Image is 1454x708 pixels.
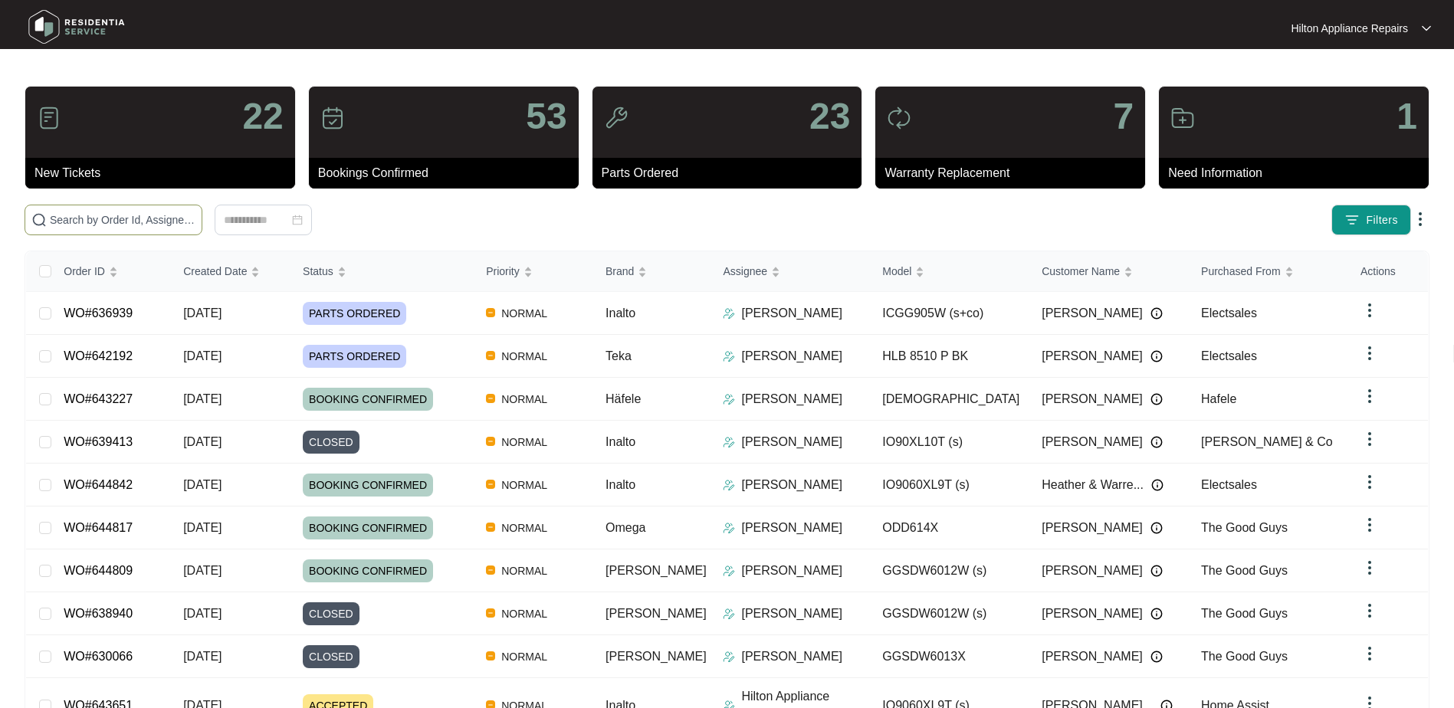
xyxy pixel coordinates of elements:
span: The Good Guys [1201,564,1288,577]
span: Order ID [64,263,105,280]
span: The Good Guys [1201,521,1288,534]
span: [DATE] [183,478,222,491]
img: dropdown arrow [1360,301,1379,320]
a: WO#639413 [64,435,133,448]
th: Status [290,251,474,292]
p: Parts Ordered [602,164,862,182]
button: filter iconFilters [1331,205,1411,235]
p: 23 [809,98,850,135]
a: WO#644842 [64,478,133,491]
img: Vercel Logo [486,394,495,403]
span: Priority [486,263,520,280]
th: Created Date [171,251,290,292]
td: GGSDW6012W (s) [870,592,1029,635]
span: Customer Name [1042,263,1120,280]
span: [PERSON_NAME] [606,650,707,663]
img: Info icon [1151,479,1164,491]
th: Priority [474,251,593,292]
span: [PERSON_NAME] [1042,304,1143,323]
span: NORMAL [495,390,553,408]
input: Search by Order Id, Assignee Name, Customer Name, Brand and Model [50,211,195,228]
td: GGSDW6013X [870,635,1029,678]
img: Assigner Icon [723,307,735,320]
span: CLOSED [303,645,359,668]
p: 22 [242,98,283,135]
span: Filters [1366,212,1398,228]
img: Info icon [1150,393,1163,405]
span: Inalto [606,306,635,320]
span: [DATE] [183,521,222,534]
img: Info icon [1150,608,1163,620]
span: [PERSON_NAME] [606,564,707,577]
span: [PERSON_NAME] [1042,433,1143,451]
img: Info icon [1150,565,1163,577]
span: BOOKING CONFIRMED [303,474,433,497]
span: PARTS ORDERED [303,302,406,325]
td: [DEMOGRAPHIC_DATA] [870,378,1029,421]
th: Actions [1348,251,1428,292]
span: BOOKING CONFIRMED [303,388,433,411]
img: dropdown arrow [1360,387,1379,405]
span: Inalto [606,478,635,491]
img: dropdown arrow [1422,25,1431,32]
span: NORMAL [495,433,553,451]
p: [PERSON_NAME] [741,647,842,666]
span: Model [882,263,911,280]
span: The Good Guys [1201,650,1288,663]
img: Assigner Icon [723,522,735,534]
span: [PERSON_NAME] [1042,562,1143,580]
img: Vercel Logo [486,608,495,618]
span: [PERSON_NAME] [1042,519,1143,537]
span: Status [303,263,333,280]
img: dropdown arrow [1360,344,1379,362]
span: Häfele [606,392,641,405]
img: dropdown arrow [1360,516,1379,534]
span: [PERSON_NAME] [1042,605,1143,623]
span: Created Date [183,263,247,280]
img: Assigner Icon [723,436,735,448]
img: Info icon [1150,350,1163,362]
span: [PERSON_NAME] [1042,647,1143,666]
img: Assigner Icon [723,565,735,577]
span: [DATE] [183,607,222,620]
img: filter icon [1344,212,1360,228]
img: dropdown arrow [1411,210,1429,228]
img: Info icon [1150,651,1163,663]
span: NORMAL [495,647,553,666]
img: Assigner Icon [723,350,735,362]
span: NORMAL [495,304,553,323]
p: Hilton Appliance Repairs [1291,21,1408,36]
img: search-icon [31,212,47,228]
span: BOOKING CONFIRMED [303,516,433,539]
img: Assigner Icon [723,608,735,620]
img: icon [1170,106,1195,130]
a: WO#642192 [64,349,133,362]
p: Warranty Replacement [885,164,1145,182]
img: Vercel Logo [486,351,495,360]
img: dropdown arrow [1360,644,1379,663]
span: Brand [606,263,634,280]
span: [DATE] [183,435,222,448]
img: Info icon [1150,436,1163,448]
p: 7 [1113,98,1134,135]
th: Brand [593,251,711,292]
span: Teka [606,349,632,362]
td: IO90XL10T (s) [870,421,1029,464]
p: [PERSON_NAME] [741,605,842,623]
span: Purchased From [1201,263,1280,280]
td: IO9060XL9T (s) [870,464,1029,506]
span: [PERSON_NAME] [1042,347,1143,365]
th: Assignee [711,251,870,292]
p: [PERSON_NAME] [741,476,842,494]
td: GGSDW6012W (s) [870,549,1029,592]
img: Vercel Logo [486,651,495,660]
td: ICGG905W (s+co) [870,292,1029,335]
span: NORMAL [495,476,553,494]
img: icon [887,106,911,130]
img: Vercel Logo [486,565,495,575]
img: Info icon [1150,522,1163,534]
span: NORMAL [495,347,553,365]
p: [PERSON_NAME] [741,433,842,451]
img: icon [604,106,629,130]
p: [PERSON_NAME] [741,562,842,580]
